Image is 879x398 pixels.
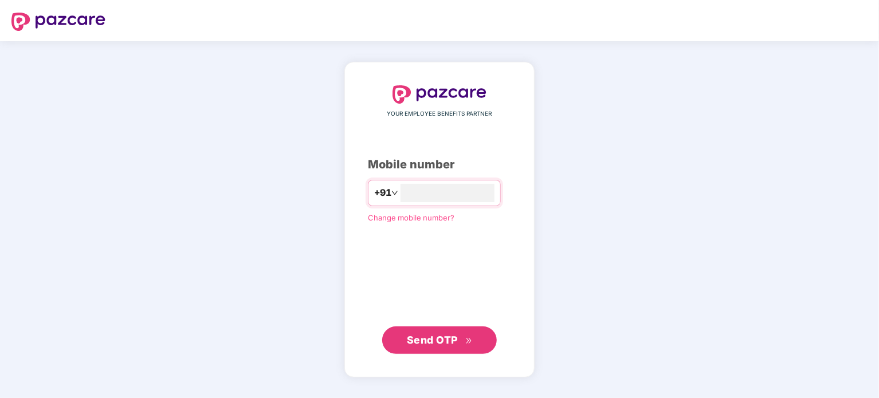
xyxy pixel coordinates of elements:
[368,213,454,222] a: Change mobile number?
[465,337,473,345] span: double-right
[11,13,105,31] img: logo
[407,334,458,346] span: Send OTP
[391,190,398,196] span: down
[387,109,492,119] span: YOUR EMPLOYEE BENEFITS PARTNER
[393,85,486,104] img: logo
[368,156,511,174] div: Mobile number
[374,186,391,200] span: +91
[382,326,497,354] button: Send OTPdouble-right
